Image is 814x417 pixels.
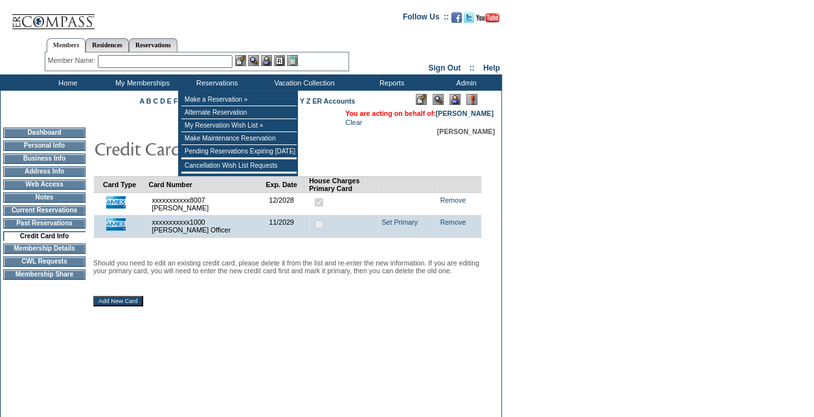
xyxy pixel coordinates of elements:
[94,135,353,161] img: pgTtlCreditCardInfo.gif
[266,192,309,215] td: 12/2028
[153,97,158,105] a: C
[469,63,475,73] span: ::
[47,38,86,52] a: Members
[440,218,466,226] a: Remove
[3,128,85,138] td: Dashboard
[106,196,126,208] img: icon_cc_amex.gif
[167,97,172,105] a: E
[416,94,427,105] img: Edit Mode
[309,176,378,192] td: House Charges Primary Card
[436,109,493,117] a: [PERSON_NAME]
[3,231,85,241] td: Credit Card Info
[235,55,246,66] img: b_edit.gif
[3,243,85,254] td: Membership Details
[353,74,427,91] td: Reports
[437,128,495,135] span: [PERSON_NAME]
[29,74,104,91] td: Home
[253,74,353,91] td: Vacation Collection
[312,97,355,105] a: ER Accounts
[476,16,499,24] a: Subscribe to our YouTube Channel
[403,11,449,27] td: Follow Us ::
[451,16,462,24] a: Become our fan on Facebook
[3,205,85,216] td: Current Reservations
[274,55,285,66] img: Reservations
[464,16,474,24] a: Follow us on Twitter
[345,118,362,126] a: Clear
[181,93,297,106] td: Make a Reservation »
[466,94,477,105] img: Log Concern/Member Elevation
[345,109,493,117] span: You are acting on behalf of:
[181,132,297,145] td: Make Maintenance Reservation
[440,196,466,204] a: Remove
[106,218,126,231] img: icon_cc_amex.gif
[148,215,266,238] td: xxxxxxxxxxx1000 [PERSON_NAME] Officer
[3,256,85,267] td: CWL Requests
[181,119,297,132] td: My Reservation Wish List »
[11,3,95,30] img: Compass Home
[451,12,462,23] img: Become our fan on Facebook
[181,159,297,172] td: Cancellation Wish List Requests
[3,153,85,164] td: Business Info
[266,215,309,238] td: 11/2029
[93,296,143,306] input: Add New Card
[476,13,499,23] img: Subscribe to our YouTube Channel
[104,74,178,91] td: My Memberships
[261,55,272,66] img: Impersonate
[449,94,460,105] img: Impersonate
[248,55,259,66] img: View
[428,63,460,73] a: Sign Out
[381,218,418,226] a: Set Primary
[287,55,298,66] img: b_calculator.gif
[300,97,304,105] a: Y
[148,176,266,192] td: Card Number
[93,259,482,275] p: Should you need to edit an existing credit card, please delete it from the list and re-enter the ...
[464,12,474,23] img: Follow us on Twitter
[174,97,178,105] a: F
[103,176,148,192] td: Card Type
[3,166,85,177] td: Address Info
[3,218,85,229] td: Past Reservations
[140,97,144,105] a: A
[483,63,500,73] a: Help
[306,97,311,105] a: Z
[148,192,266,215] td: xxxxxxxxxxx8007 [PERSON_NAME]
[146,97,152,105] a: B
[181,106,297,119] td: Alternate Reservation
[129,38,177,52] a: Reservations
[160,97,165,105] a: D
[3,269,85,280] td: Membership Share
[427,74,502,91] td: Admin
[85,38,129,52] a: Residences
[3,141,85,151] td: Personal Info
[3,192,85,203] td: Notes
[433,94,444,105] img: View Mode
[266,176,309,192] td: Exp. Date
[181,145,297,158] td: Pending Reservations Expiring [DATE]
[48,55,98,66] div: Member Name:
[178,74,253,91] td: Reservations
[3,179,85,190] td: Web Access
